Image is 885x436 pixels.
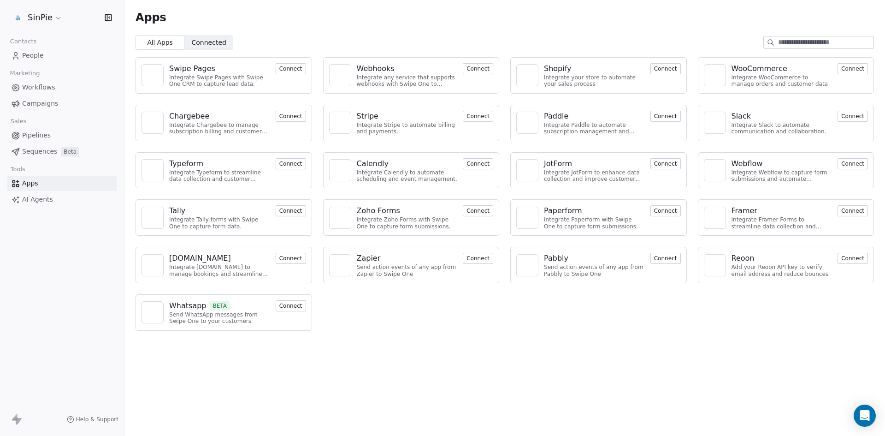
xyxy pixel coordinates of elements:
[516,159,538,181] a: NA
[650,253,681,264] button: Connect
[142,254,164,276] a: NA
[276,159,306,168] a: Connect
[142,159,164,181] a: NA
[708,258,722,272] img: NA
[650,64,681,73] a: Connect
[516,112,538,134] a: NA
[169,300,206,311] div: Whatsapp
[357,169,458,183] div: Integrate Calendly to automate scheduling and event management.
[276,301,306,310] a: Connect
[357,205,400,216] div: Zoho Forms
[544,264,645,277] div: Send action events of any app from Pabbly to Swipe One
[6,162,29,176] span: Tools
[6,114,30,128] span: Sales
[146,116,159,130] img: NA
[22,83,55,92] span: Workflows
[854,405,876,427] div: Open Intercom Messenger
[76,416,118,423] span: Help & Support
[276,112,306,120] a: Connect
[650,159,681,168] a: Connect
[7,80,117,95] a: Workflows
[169,311,270,325] div: Send WhatsApp messages from Swipe One to your customers
[7,48,117,63] a: People
[276,205,306,216] button: Connect
[136,11,166,24] span: Apps
[544,253,568,264] div: Pabbly
[544,74,645,88] div: Integrate your store to automate your sales process
[650,206,681,215] a: Connect
[333,116,347,130] img: NA
[329,112,351,134] a: NA
[650,112,681,120] a: Connect
[169,264,270,277] div: Integrate [DOMAIN_NAME] to manage bookings and streamline scheduling.
[7,192,117,207] a: AI Agents
[6,35,41,48] span: Contacts
[146,68,159,82] img: NA
[11,10,64,25] button: SinPie
[838,253,868,264] button: Connect
[732,74,832,88] div: Integrate WooCommerce to manage orders and customer data
[276,254,306,263] a: Connect
[357,111,378,122] div: Stripe
[7,176,117,191] a: Apps
[463,159,493,168] a: Connect
[544,158,645,169] a: JotForm
[67,416,118,423] a: Help & Support
[650,158,681,169] button: Connect
[276,300,306,311] button: Connect
[463,206,493,215] a: Connect
[838,111,868,122] button: Connect
[838,112,868,120] a: Connect
[169,63,215,74] div: Swipe Pages
[357,63,395,74] div: Webhooks
[169,74,270,88] div: Integrate Swipe Pages with Swipe One CRM to capture lead data.
[357,264,458,277] div: Send action events of any app from Zapier to Swipe One
[142,64,164,86] a: NA
[333,163,347,177] img: NA
[329,207,351,229] a: NA
[7,96,117,111] a: Campaigns
[704,64,726,86] a: NA
[22,99,58,108] span: Campaigns
[357,122,458,135] div: Integrate Stripe to automate billing and payments.
[544,205,582,216] div: Paperform
[544,253,645,264] a: Pabbly
[838,254,868,263] a: Connect
[520,258,534,272] img: NA
[169,158,203,169] div: Typeform
[169,205,185,216] div: Tally
[463,64,493,73] a: Connect
[516,207,538,229] a: NA
[463,254,493,263] a: Connect
[169,253,231,264] div: [DOMAIN_NAME]
[732,216,832,230] div: Integrate Framer Forms to streamline data collection and customer engagement.
[276,64,306,73] a: Connect
[357,158,458,169] a: Calendly
[544,111,568,122] div: Paddle
[169,63,270,74] a: Swipe Pages
[22,51,44,60] span: People
[169,122,270,135] div: Integrate Chargebee to manage subscription billing and customer data.
[544,63,645,74] a: Shopify
[463,253,493,264] button: Connect
[142,112,164,134] a: NA
[704,112,726,134] a: NA
[463,112,493,120] a: Connect
[732,264,832,277] div: Add your Reoon API key to verify email address and reduce bounces
[650,63,681,74] button: Connect
[732,253,832,264] a: Reoon
[357,253,381,264] div: Zapier
[520,68,534,82] img: NA
[650,205,681,216] button: Connect
[838,159,868,168] a: Connect
[732,158,832,169] a: Webflow
[13,12,24,23] img: SinPie-PNG-Logotipo.png
[142,301,164,323] a: NA
[704,207,726,229] a: NA
[732,169,832,183] div: Integrate Webflow to capture form submissions and automate customer engagement.
[22,131,51,140] span: Pipelines
[463,63,493,74] button: Connect
[276,111,306,122] button: Connect
[329,159,351,181] a: NA
[146,305,159,319] img: NA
